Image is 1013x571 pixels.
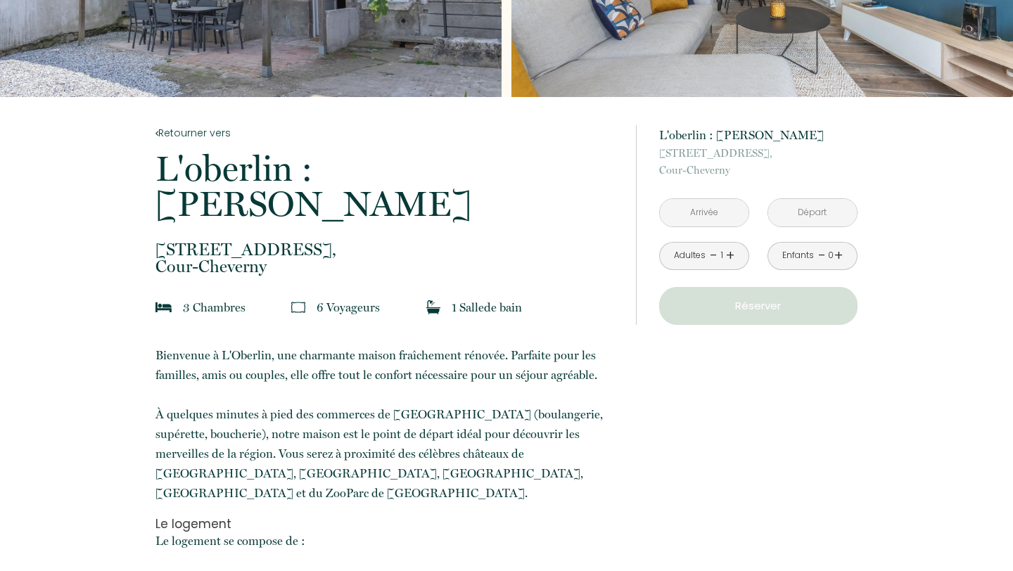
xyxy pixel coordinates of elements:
[317,297,380,317] p: 6 Voyageur
[818,245,826,267] a: -
[155,125,617,141] a: Retourner vers
[710,245,718,267] a: -
[659,125,858,145] p: L'oberlin : [PERSON_NAME]
[827,249,834,262] div: 0
[768,199,857,226] input: Départ
[659,145,858,162] span: [STREET_ADDRESS],
[155,241,617,275] p: Cour-Cheverny
[241,300,246,314] span: s
[834,245,843,267] a: +
[718,249,725,262] div: 1
[155,517,617,531] h2: Le logement
[726,245,734,267] a: +
[155,241,617,258] span: [STREET_ADDRESS],
[183,297,246,317] p: 3 Chambre
[659,145,858,179] p: Cour-Cheverny
[664,297,853,314] p: Réserver
[155,151,617,222] p: L'oberlin : [PERSON_NAME]
[674,249,706,262] div: Adultes
[452,297,522,317] p: 1 Salle de bain
[659,287,858,325] button: Réserver
[660,199,748,226] input: Arrivée
[782,249,814,262] div: Enfants
[375,300,380,314] span: s
[155,348,603,500] span: Bienvenue à L'Oberlin, une charmante maison fraîchement rénovée. Parfaite pour les familles, amis...
[291,300,305,314] img: guests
